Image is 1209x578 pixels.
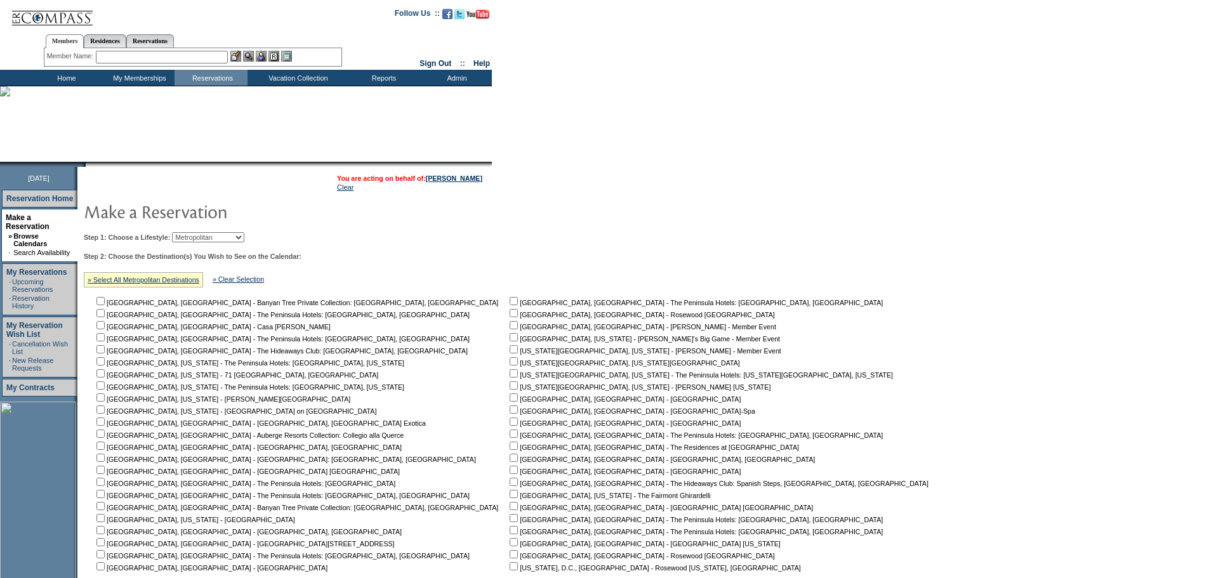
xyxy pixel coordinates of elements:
[94,323,331,331] nobr: [GEOGRAPHIC_DATA], [GEOGRAPHIC_DATA] - Casa [PERSON_NAME]
[84,253,301,260] b: Step 2: Choose the Destination(s) You Wish to See on the Calendar:
[84,199,338,224] img: pgTtlMakeReservation.gif
[507,504,813,511] nobr: [GEOGRAPHIC_DATA], [GEOGRAPHIC_DATA] - [GEOGRAPHIC_DATA] [GEOGRAPHIC_DATA]
[281,51,292,62] img: b_calculator.gif
[507,552,774,560] nobr: [GEOGRAPHIC_DATA], [GEOGRAPHIC_DATA] - Rosewood [GEOGRAPHIC_DATA]
[47,51,96,62] div: Member Name:
[9,357,11,372] td: ·
[213,275,264,283] a: » Clear Selection
[28,174,50,182] span: [DATE]
[6,194,73,203] a: Reservation Home
[248,70,346,86] td: Vacation Collection
[507,468,741,475] nobr: [GEOGRAPHIC_DATA], [GEOGRAPHIC_DATA] - [GEOGRAPHIC_DATA]
[13,249,70,256] a: Search Availability
[507,323,776,331] nobr: [GEOGRAPHIC_DATA], [GEOGRAPHIC_DATA] - [PERSON_NAME] - Member Event
[126,34,174,48] a: Reservations
[256,51,267,62] img: Impersonate
[94,552,470,560] nobr: [GEOGRAPHIC_DATA], [GEOGRAPHIC_DATA] - The Peninsula Hotels: [GEOGRAPHIC_DATA], [GEOGRAPHIC_DATA]
[268,51,279,62] img: Reservations
[8,249,12,256] td: ·
[507,383,770,391] nobr: [US_STATE][GEOGRAPHIC_DATA], [US_STATE] - [PERSON_NAME] [US_STATE]
[94,528,402,535] nobr: [GEOGRAPHIC_DATA], [GEOGRAPHIC_DATA] - [GEOGRAPHIC_DATA], [GEOGRAPHIC_DATA]
[29,70,102,86] td: Home
[466,13,489,20] a: Subscribe to our YouTube Channel
[94,480,395,487] nobr: [GEOGRAPHIC_DATA], [GEOGRAPHIC_DATA] - The Peninsula Hotels: [GEOGRAPHIC_DATA]
[12,294,50,310] a: Reservation History
[337,183,353,191] a: Clear
[94,419,426,427] nobr: [GEOGRAPHIC_DATA], [GEOGRAPHIC_DATA] - [GEOGRAPHIC_DATA], [GEOGRAPHIC_DATA] Exotica
[94,383,404,391] nobr: [GEOGRAPHIC_DATA], [US_STATE] - The Peninsula Hotels: [GEOGRAPHIC_DATA], [US_STATE]
[94,564,327,572] nobr: [GEOGRAPHIC_DATA], [GEOGRAPHIC_DATA] - [GEOGRAPHIC_DATA]
[507,456,815,463] nobr: [GEOGRAPHIC_DATA], [GEOGRAPHIC_DATA] - [GEOGRAPHIC_DATA], [GEOGRAPHIC_DATA]
[473,59,490,68] a: Help
[507,431,883,439] nobr: [GEOGRAPHIC_DATA], [GEOGRAPHIC_DATA] - The Peninsula Hotels: [GEOGRAPHIC_DATA], [GEOGRAPHIC_DATA]
[442,9,453,19] img: Become our fan on Facebook
[12,357,53,372] a: New Release Requests
[507,540,781,548] nobr: [GEOGRAPHIC_DATA], [GEOGRAPHIC_DATA] - [GEOGRAPHIC_DATA] [US_STATE]
[6,268,67,277] a: My Reservations
[94,431,404,439] nobr: [GEOGRAPHIC_DATA], [GEOGRAPHIC_DATA] - Auberge Resorts Collection: Collegio alla Querce
[94,371,378,379] nobr: [GEOGRAPHIC_DATA], [US_STATE] - 71 [GEOGRAPHIC_DATA], [GEOGRAPHIC_DATA]
[507,407,755,415] nobr: [GEOGRAPHIC_DATA], [GEOGRAPHIC_DATA] - [GEOGRAPHIC_DATA]-Spa
[46,34,84,48] a: Members
[507,371,893,379] nobr: [US_STATE][GEOGRAPHIC_DATA], [US_STATE] - The Peninsula Hotels: [US_STATE][GEOGRAPHIC_DATA], [US_...
[507,492,710,499] nobr: [GEOGRAPHIC_DATA], [US_STATE] - The Fairmont Ghirardelli
[81,162,86,167] img: promoShadowLeftCorner.gif
[84,233,170,241] b: Step 1: Choose a Lifestyle:
[94,468,400,475] nobr: [GEOGRAPHIC_DATA], [GEOGRAPHIC_DATA] - [GEOGRAPHIC_DATA] [GEOGRAPHIC_DATA]
[346,70,419,86] td: Reports
[507,528,883,535] nobr: [GEOGRAPHIC_DATA], [GEOGRAPHIC_DATA] - The Peninsula Hotels: [GEOGRAPHIC_DATA], [GEOGRAPHIC_DATA]
[94,504,498,511] nobr: [GEOGRAPHIC_DATA], [GEOGRAPHIC_DATA] - Banyan Tree Private Collection: [GEOGRAPHIC_DATA], [GEOGRA...
[9,278,11,293] td: ·
[94,516,295,523] nobr: [GEOGRAPHIC_DATA], [US_STATE] - [GEOGRAPHIC_DATA]
[94,443,402,451] nobr: [GEOGRAPHIC_DATA], [GEOGRAPHIC_DATA] - [GEOGRAPHIC_DATA], [GEOGRAPHIC_DATA]
[243,51,254,62] img: View
[507,564,801,572] nobr: [US_STATE], D.C., [GEOGRAPHIC_DATA] - Rosewood [US_STATE], [GEOGRAPHIC_DATA]
[507,443,799,451] nobr: [GEOGRAPHIC_DATA], [GEOGRAPHIC_DATA] - The Residences at [GEOGRAPHIC_DATA]
[9,294,11,310] td: ·
[419,70,492,86] td: Admin
[94,407,376,415] nobr: [GEOGRAPHIC_DATA], [US_STATE] - [GEOGRAPHIC_DATA] on [GEOGRAPHIC_DATA]
[6,213,50,231] a: Make a Reservation
[84,34,126,48] a: Residences
[337,174,482,182] span: You are acting on behalf of:
[454,13,465,20] a: Follow us on Twitter
[507,299,883,306] nobr: [GEOGRAPHIC_DATA], [GEOGRAPHIC_DATA] - The Peninsula Hotels: [GEOGRAPHIC_DATA], [GEOGRAPHIC_DATA]
[86,162,87,167] img: blank.gif
[442,13,453,20] a: Become our fan on Facebook
[6,321,63,339] a: My Reservation Wish List
[426,174,482,182] a: [PERSON_NAME]
[102,70,175,86] td: My Memberships
[94,540,395,548] nobr: [GEOGRAPHIC_DATA], [GEOGRAPHIC_DATA] - [GEOGRAPHIC_DATA][STREET_ADDRESS]
[12,278,53,293] a: Upcoming Reservations
[88,276,199,284] a: » Select All Metropolitan Destinations
[507,347,781,355] nobr: [US_STATE][GEOGRAPHIC_DATA], [US_STATE] - [PERSON_NAME] - Member Event
[460,59,465,68] span: ::
[94,456,476,463] nobr: [GEOGRAPHIC_DATA], [GEOGRAPHIC_DATA] - [GEOGRAPHIC_DATA]: [GEOGRAPHIC_DATA], [GEOGRAPHIC_DATA]
[507,395,741,403] nobr: [GEOGRAPHIC_DATA], [GEOGRAPHIC_DATA] - [GEOGRAPHIC_DATA]
[94,347,468,355] nobr: [GEOGRAPHIC_DATA], [GEOGRAPHIC_DATA] - The Hideaways Club: [GEOGRAPHIC_DATA], [GEOGRAPHIC_DATA]
[454,9,465,19] img: Follow us on Twitter
[395,8,440,23] td: Follow Us ::
[507,480,928,487] nobr: [GEOGRAPHIC_DATA], [GEOGRAPHIC_DATA] - The Hideaways Club: Spanish Steps, [GEOGRAPHIC_DATA], [GEO...
[507,359,740,367] nobr: [US_STATE][GEOGRAPHIC_DATA], [US_STATE][GEOGRAPHIC_DATA]
[230,51,241,62] img: b_edit.gif
[507,311,774,319] nobr: [GEOGRAPHIC_DATA], [GEOGRAPHIC_DATA] - Rosewood [GEOGRAPHIC_DATA]
[94,395,350,403] nobr: [GEOGRAPHIC_DATA], [US_STATE] - [PERSON_NAME][GEOGRAPHIC_DATA]
[9,340,11,355] td: ·
[507,419,741,427] nobr: [GEOGRAPHIC_DATA], [GEOGRAPHIC_DATA] - [GEOGRAPHIC_DATA]
[94,311,470,319] nobr: [GEOGRAPHIC_DATA], [GEOGRAPHIC_DATA] - The Peninsula Hotels: [GEOGRAPHIC_DATA], [GEOGRAPHIC_DATA]
[12,340,68,355] a: Cancellation Wish List
[94,335,470,343] nobr: [GEOGRAPHIC_DATA], [GEOGRAPHIC_DATA] - The Peninsula Hotels: [GEOGRAPHIC_DATA], [GEOGRAPHIC_DATA]
[8,232,12,240] b: »
[420,59,451,68] a: Sign Out
[507,335,780,343] nobr: [GEOGRAPHIC_DATA], [US_STATE] - [PERSON_NAME]'s Big Game - Member Event
[13,232,47,247] a: Browse Calendars
[94,492,470,499] nobr: [GEOGRAPHIC_DATA], [GEOGRAPHIC_DATA] - The Peninsula Hotels: [GEOGRAPHIC_DATA], [GEOGRAPHIC_DATA]
[507,516,883,523] nobr: [GEOGRAPHIC_DATA], [GEOGRAPHIC_DATA] - The Peninsula Hotels: [GEOGRAPHIC_DATA], [GEOGRAPHIC_DATA]
[94,299,498,306] nobr: [GEOGRAPHIC_DATA], [GEOGRAPHIC_DATA] - Banyan Tree Private Collection: [GEOGRAPHIC_DATA], [GEOGRA...
[175,70,248,86] td: Reservations
[94,359,404,367] nobr: [GEOGRAPHIC_DATA], [US_STATE] - The Peninsula Hotels: [GEOGRAPHIC_DATA], [US_STATE]
[466,10,489,19] img: Subscribe to our YouTube Channel
[6,383,55,392] a: My Contracts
